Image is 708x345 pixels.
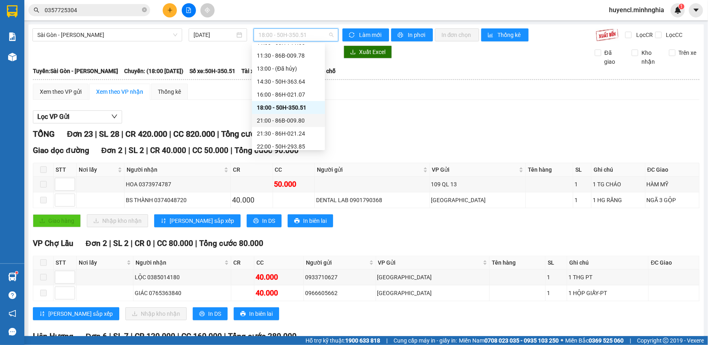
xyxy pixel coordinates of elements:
[8,32,17,41] img: solution-icon
[262,216,275,225] span: In DS
[142,7,147,12] span: close-circle
[7,5,17,17] img: logo-vxr
[33,146,89,155] span: Giao dọc đường
[345,337,380,344] strong: 1900 633 818
[33,239,73,248] span: VP Chợ Lầu
[167,7,173,13] span: plus
[15,272,18,274] sup: 1
[693,6,700,14] span: caret-down
[135,239,151,248] span: CR 0
[601,48,626,66] span: Đã giao
[221,129,297,139] span: Tổng cước 1.240.000
[101,146,123,155] span: Đơn 2
[111,113,118,120] span: down
[350,49,356,56] span: download
[663,30,684,39] span: Lọc CC
[359,47,385,56] span: Xuất Excel
[157,239,193,248] span: CC 80.000
[188,146,190,155] span: |
[254,256,304,270] th: CC
[169,129,171,139] span: |
[593,180,643,189] div: 1 TG CHÁO
[526,163,573,177] th: Tên hàng
[430,177,526,192] td: 109 QL 13
[199,239,263,248] span: Tổng cước 80.000
[257,77,320,86] div: 14:30 - 50H-363.64
[142,6,147,14] span: close-circle
[498,30,522,39] span: Thống kê
[127,165,222,174] span: Người nhận
[173,129,215,139] span: CC 820.000
[224,332,226,341] span: |
[161,218,166,224] span: sort-ascending
[131,332,133,341] span: |
[189,67,235,75] span: Số xe: 50H-350.51
[253,218,259,224] span: printer
[54,163,77,177] th: STT
[79,258,125,267] span: Nơi lấy
[575,180,590,189] div: 1
[67,129,93,139] span: Đơn 23
[150,146,186,155] span: CR 40.000
[86,239,107,248] span: Đơn 2
[33,307,119,320] button: sort-ascending[PERSON_NAME] sắp xếp
[288,214,333,227] button: printerIn biên lai
[378,258,481,267] span: VP Gửi
[146,146,148,155] span: |
[208,309,221,318] span: In DS
[593,196,643,205] div: 1 HG RĂNG
[121,129,123,139] span: |
[96,87,143,96] div: Xem theo VP nhận
[481,28,529,41] button: bar-chartThống kê
[257,103,320,112] div: 18:00 - 50H-350.51
[34,7,39,13] span: search
[408,30,426,39] span: In phơi
[256,287,302,299] div: 40.000
[200,3,215,17] button: aim
[126,180,229,189] div: HOA 0373974787
[33,214,81,227] button: uploadGiao hàng
[109,239,111,248] span: |
[124,67,183,75] span: Chuyến: (18:00 [DATE])
[546,256,567,270] th: SL
[359,30,383,39] span: Làm mới
[398,32,405,39] span: printer
[638,48,663,66] span: Kho nhận
[8,273,17,281] img: warehouse-icon
[125,146,127,155] span: |
[153,239,155,248] span: |
[79,165,116,174] span: Nơi lấy
[394,336,457,345] span: Cung cấp máy in - giấy in:
[86,332,107,341] span: Đơn 6
[306,336,380,345] span: Hỗ trợ kỹ thuật:
[109,332,111,341] span: |
[230,146,232,155] span: |
[490,256,546,270] th: Tên hàng
[170,216,234,225] span: [PERSON_NAME] sắp xếp
[589,337,624,344] strong: 0369 525 060
[99,129,119,139] span: SL 28
[33,68,118,74] b: Tuyến: Sài Gòn - [PERSON_NAME]
[376,270,490,285] td: Sài Gòn
[316,196,428,205] div: DENTAL LAB 0901790368
[257,142,320,151] div: 22:00 - 50H-293.85
[8,53,17,61] img: warehouse-icon
[431,196,525,205] div: [GEOGRAPHIC_DATA]
[154,214,241,227] button: sort-ascending[PERSON_NAME] sắp xếp
[430,192,526,208] td: Sài Gòn
[131,239,133,248] span: |
[48,309,113,318] span: [PERSON_NAME] sắp xếp
[163,3,177,17] button: plus
[241,67,258,75] span: Tài xế:
[256,272,302,283] div: 40.000
[547,289,566,298] div: 1
[317,165,422,174] span: Người gửi
[646,163,699,177] th: ĐC Giao
[257,90,320,99] div: 16:00 - 86H-021.07
[257,129,320,138] div: 21:30 - 86H-021.24
[305,273,374,282] div: 0933710627
[113,332,129,341] span: SL 7
[432,165,518,174] span: VP Gửi
[377,289,488,298] div: [GEOGRAPHIC_DATA]
[54,256,77,270] th: STT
